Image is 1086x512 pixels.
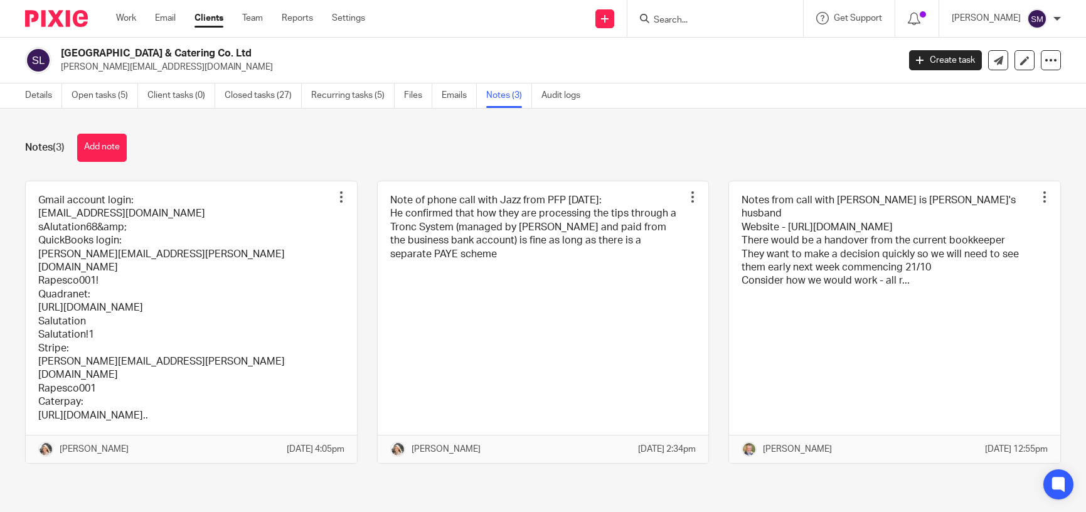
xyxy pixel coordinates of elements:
a: Files [404,83,432,108]
span: (3) [53,142,65,152]
a: Client tasks (0) [147,83,215,108]
p: [PERSON_NAME] [60,443,129,456]
a: Notes (3) [486,83,532,108]
img: Pixie [25,10,88,27]
a: Settings [332,12,365,24]
img: svg%3E [25,47,51,73]
a: Emails [442,83,477,108]
a: Reports [282,12,313,24]
a: Clients [194,12,223,24]
p: [DATE] 2:34pm [638,443,696,456]
img: High%20Res%20Andrew%20Price%20Accountants_Poppy%20Jakes%20photography-1187-3.jpg [38,442,53,457]
span: Get Support [834,14,882,23]
a: Open tasks (5) [72,83,138,108]
a: Work [116,12,136,24]
button: Add note [77,134,127,162]
img: svg%3E [1027,9,1047,29]
p: [PERSON_NAME] [763,443,832,456]
a: Details [25,83,62,108]
a: Audit logs [541,83,590,108]
a: Create task [909,50,982,70]
p: [DATE] 12:55pm [985,443,1048,456]
h1: Notes [25,141,65,154]
a: Email [155,12,176,24]
a: Closed tasks (27) [225,83,302,108]
a: Recurring tasks (5) [311,83,395,108]
p: [PERSON_NAME] [412,443,481,456]
img: High%20Res%20Andrew%20Price%20Accountants_Poppy%20Jakes%20photography-1109.jpg [742,442,757,457]
input: Search [652,15,765,26]
p: [DATE] 4:05pm [287,443,344,456]
a: Team [242,12,263,24]
img: High%20Res%20Andrew%20Price%20Accountants_Poppy%20Jakes%20photography-1187-3.jpg [390,442,405,457]
p: [PERSON_NAME][EMAIL_ADDRESS][DOMAIN_NAME] [61,61,890,73]
p: [PERSON_NAME] [952,12,1021,24]
h2: [GEOGRAPHIC_DATA] & Catering Co. Ltd [61,47,725,60]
